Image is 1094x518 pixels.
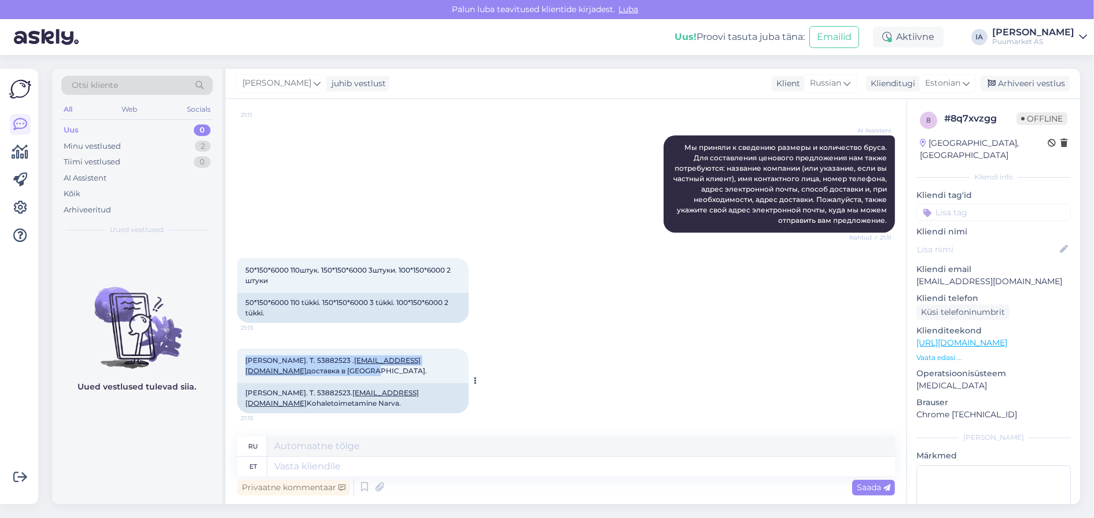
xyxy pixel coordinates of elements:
[917,243,1058,256] input: Lisa nimi
[64,141,121,152] div: Minu vestlused
[809,26,859,48] button: Emailid
[873,27,944,47] div: Aktiivne
[848,126,892,135] span: AI Assistent
[916,204,1071,221] input: Lisa tag
[916,409,1071,421] p: Chrome [TECHNICAL_ID]
[810,77,841,90] span: Russian
[52,266,222,370] img: No chats
[916,337,1007,348] a: [URL][DOMAIN_NAME]
[61,102,75,117] div: All
[327,78,386,90] div: juhib vestlust
[9,78,31,100] img: Askly Logo
[916,292,1071,304] p: Kliendi telefon
[248,436,258,456] div: ru
[916,380,1071,392] p: [MEDICAL_DATA]
[916,189,1071,201] p: Kliendi tag'id
[237,293,469,323] div: 50*150*6000 110 tükki. 150*150*6000 3 tükki. 100*150*6000 2 tükki.
[64,188,80,200] div: Kõik
[971,29,988,45] div: IA
[64,156,120,168] div: Tiimi vestlused
[72,79,118,91] span: Otsi kliente
[64,204,111,216] div: Arhiveeritud
[926,116,931,124] span: 8
[916,450,1071,462] p: Märkmed
[916,352,1071,363] p: Vaata edasi ...
[195,141,211,152] div: 2
[916,226,1071,238] p: Kliendi nimi
[1016,112,1067,125] span: Offline
[241,414,284,423] span: 21:15
[185,102,213,117] div: Socials
[944,112,1016,126] div: # 8q7xvzgg
[120,102,140,117] div: Web
[772,78,800,90] div: Klient
[64,124,79,136] div: Uus
[616,4,642,14] span: Luba
[916,432,1071,443] div: [PERSON_NAME]
[237,383,469,413] div: [PERSON_NAME]. T. 53882523. Kohaletoimetamine Narva.
[242,77,311,90] span: [PERSON_NAME]
[916,396,1071,409] p: Brauser
[916,275,1071,288] p: [EMAIL_ADDRESS][DOMAIN_NAME]
[237,480,350,495] div: Privaatne kommentaar
[241,111,284,119] span: 21:11
[992,28,1074,37] div: [PERSON_NAME]
[78,381,197,393] p: Uued vestlused tulevad siia.
[916,325,1071,337] p: Klienditeekond
[245,356,427,375] span: [PERSON_NAME]. Т. 53882523 . доставка в [GEOGRAPHIC_DATA].
[673,143,889,225] span: Мы приняли к сведению размеры и количество бруса. Для составления ценового предложения нам также ...
[916,172,1071,182] div: Kliendi info
[194,156,211,168] div: 0
[916,263,1071,275] p: Kliendi email
[866,78,915,90] div: Klienditugi
[857,482,890,493] span: Saada
[675,31,697,42] b: Uus!
[925,77,960,90] span: Estonian
[241,324,284,332] span: 21:13
[920,137,1048,161] div: [GEOGRAPHIC_DATA], [GEOGRAPHIC_DATA]
[992,37,1074,46] div: Puumarket AS
[110,225,164,235] span: Uued vestlused
[992,28,1087,46] a: [PERSON_NAME]Puumarket AS
[848,233,892,242] span: Nähtud ✓ 21:11
[194,124,211,136] div: 0
[249,457,257,476] div: et
[64,172,106,184] div: AI Assistent
[245,266,452,285] span: 50*150*6000 110штук. 150*150*6000 3штуки. 100*150*6000 2 штуки
[916,368,1071,380] p: Operatsioonisüsteem
[981,76,1070,91] div: Arhiveeri vestlus
[675,30,805,44] div: Proovi tasuta juba täna:
[916,304,1010,320] div: Küsi telefoninumbrit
